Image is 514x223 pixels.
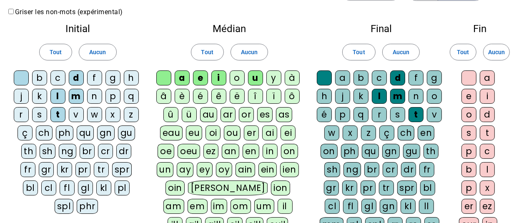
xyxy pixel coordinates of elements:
[32,70,47,85] div: b
[427,70,442,85] div: g
[203,144,218,159] div: ez
[418,125,434,140] div: en
[379,180,394,195] div: tr
[112,162,132,177] div: spr
[281,144,298,159] div: on
[230,89,245,104] div: ë
[50,89,65,104] div: l
[248,89,263,104] div: î
[480,199,495,214] div: ez
[382,44,420,60] button: Aucun
[362,144,379,159] div: qu
[105,89,120,104] div: p
[254,199,274,214] div: um
[335,107,350,122] div: p
[69,107,84,122] div: v
[193,89,208,104] div: é
[361,199,376,214] div: gl
[390,89,405,104] div: m
[420,180,435,195] div: bl
[8,9,14,14] input: Griser les non-mots (expérimental)
[382,144,400,159] div: gn
[18,125,33,140] div: ç
[77,199,98,214] div: phr
[239,107,254,122] div: or
[372,89,387,104] div: l
[89,47,106,57] span: Aucun
[459,24,501,34] h2: Fin
[285,89,300,104] div: ô
[409,70,424,85] div: f
[201,47,213,57] span: Tout
[450,44,476,60] button: Tout
[32,89,47,104] div: k
[163,107,178,122] div: û
[266,89,281,104] div: ï
[36,125,53,140] div: ch
[372,107,387,122] div: r
[393,47,409,57] span: Aucun
[105,107,120,122] div: x
[98,144,113,159] div: cr
[324,162,340,177] div: sh
[69,89,84,104] div: m
[157,162,173,177] div: un
[364,162,379,177] div: br
[353,47,365,57] span: Tout
[354,70,369,85] div: b
[211,89,226,104] div: ê
[80,144,95,159] div: br
[182,107,197,122] div: ü
[175,89,190,104] div: è
[197,162,213,177] div: ey
[480,180,495,195] div: x
[342,44,375,60] button: Tout
[32,107,47,122] div: s
[480,144,495,159] div: c
[317,89,332,104] div: h
[177,162,193,177] div: ay
[60,180,75,195] div: fl
[344,162,361,177] div: ng
[87,70,102,85] div: f
[457,47,469,57] span: Tout
[97,125,115,140] div: gn
[186,125,202,140] div: eu
[461,162,476,177] div: b
[325,199,340,214] div: cl
[343,125,358,140] div: x
[178,144,200,159] div: oeu
[14,107,29,122] div: r
[200,107,217,122] div: au
[342,180,357,195] div: kr
[14,89,29,104] div: j
[116,144,131,159] div: dr
[488,47,505,57] span: Aucun
[401,162,416,177] div: dr
[50,47,62,57] span: Tout
[248,70,263,85] div: u
[266,70,281,85] div: y
[21,144,36,159] div: th
[379,125,394,140] div: ç
[480,125,495,140] div: t
[87,107,102,122] div: w
[158,144,174,159] div: oe
[20,162,35,177] div: fr
[401,199,416,214] div: kl
[419,162,434,177] div: fr
[188,180,268,195] div: [PERSON_NAME]
[341,144,359,159] div: ph
[461,125,476,140] div: s
[483,44,510,60] button: Aucun
[461,144,476,159] div: p
[480,89,495,104] div: i
[41,180,56,195] div: cl
[188,199,208,214] div: em
[7,8,123,16] label: Griser les non-mots (expérimental)
[324,180,339,195] div: gr
[278,199,293,214] div: il
[285,70,300,85] div: à
[115,180,130,195] div: pl
[461,107,476,122] div: o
